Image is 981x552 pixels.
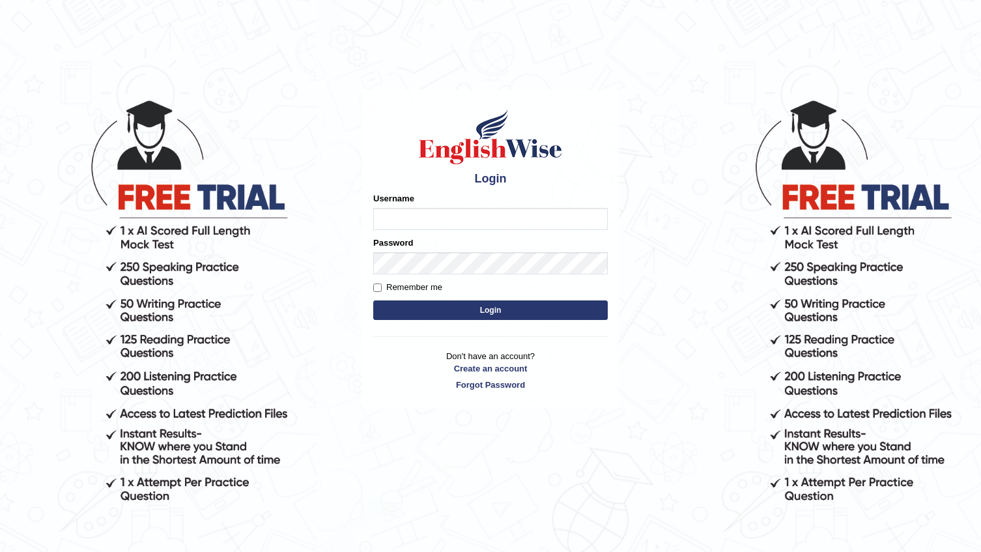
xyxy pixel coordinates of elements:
[373,300,608,320] button: Login
[373,283,382,292] input: Remember me
[373,237,413,249] label: Password
[373,350,608,390] p: Don't have an account?
[373,362,608,375] a: Create an account
[373,379,608,391] a: Forgot Password
[373,173,608,186] h4: Login
[416,108,565,166] img: Logo of English Wise sign in for intelligent practice with AI
[373,192,414,205] label: Username
[373,281,442,294] label: Remember me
